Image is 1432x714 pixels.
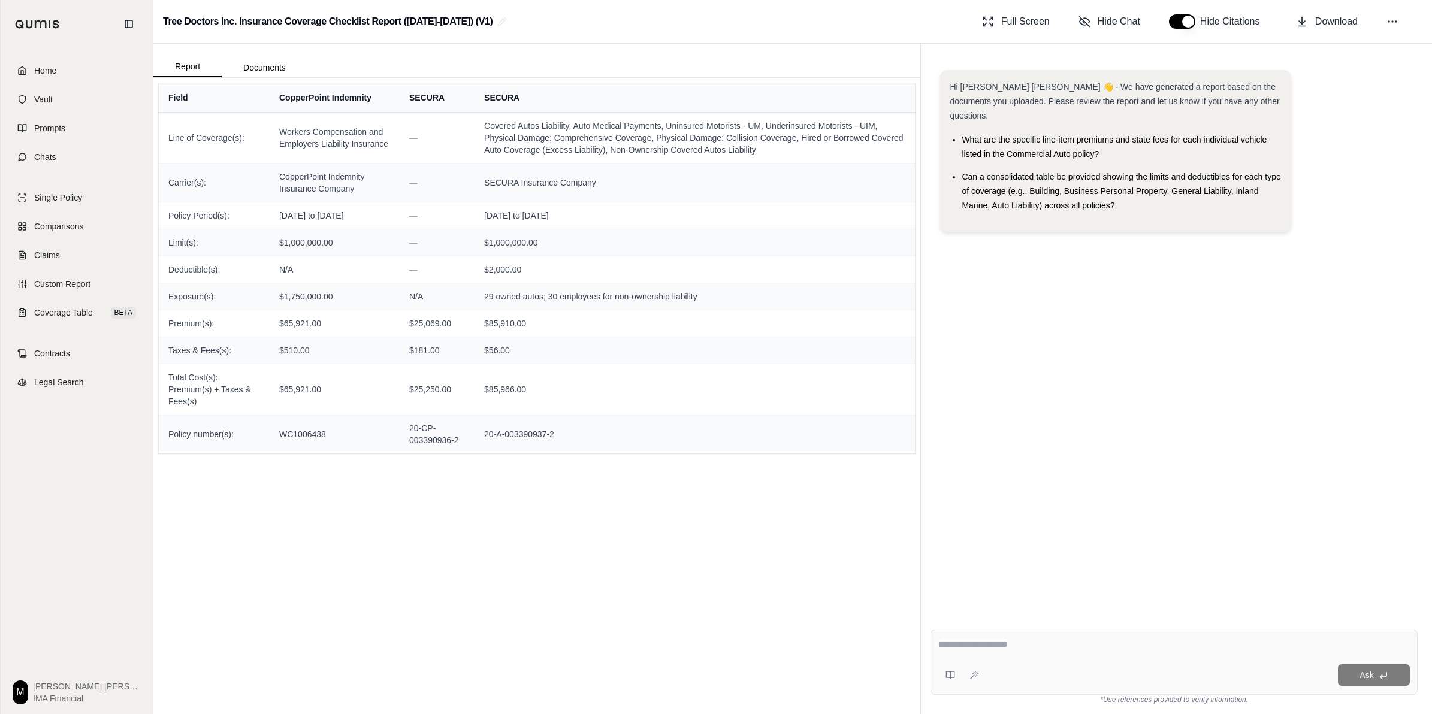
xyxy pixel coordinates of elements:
[279,344,390,356] span: $510.00
[962,135,1267,159] span: What are the specific line-item premiums and state fees for each individual vehicle listed in the...
[977,10,1055,34] button: Full Screen
[1074,10,1145,34] button: Hide Chat
[484,210,905,222] span: [DATE] to [DATE]
[270,83,400,112] th: CopperPoint Indemnity
[950,82,1279,120] span: Hi [PERSON_NAME] [PERSON_NAME] 👋 - We have generated a report based on the documents you uploaded...
[409,265,418,274] span: —
[34,151,56,163] span: Chats
[168,237,260,249] span: Limit(s):
[409,344,465,356] span: $181.00
[1001,14,1050,29] span: Full Screen
[33,692,141,704] span: IMA Financial
[279,317,390,329] span: $65,921.00
[8,340,146,367] a: Contracts
[484,291,905,302] span: 29 owned autos; 30 employees for non-ownership liability
[279,210,390,222] span: [DATE] to [DATE]
[168,264,260,276] span: Deductible(s):
[1315,14,1358,29] span: Download
[168,428,260,440] span: Policy number(s):
[15,20,60,29] img: Qumis Logo
[409,383,465,395] span: $25,250.00
[8,271,146,297] a: Custom Report
[111,307,136,319] span: BETA
[1338,664,1410,686] button: Ask
[168,344,260,356] span: Taxes & Fees(s):
[159,83,270,112] th: Field
[279,171,390,195] span: CopperPoint Indemnity Insurance Company
[34,347,70,359] span: Contracts
[279,428,390,440] span: WC1006438
[484,120,905,156] span: Covered Autos Liability, Auto Medical Payments, Uninsured Motorists - UM, Underinsured Motorists ...
[279,126,390,150] span: Workers Compensation and Employers Liability Insurance
[33,680,141,692] span: [PERSON_NAME] [PERSON_NAME]
[484,344,905,356] span: $56.00
[475,83,915,112] th: SECURA
[163,11,493,32] h2: Tree Doctors Inc. Insurance Coverage Checklist Report ([DATE]-[DATE]) (V1)
[34,249,60,261] span: Claims
[484,383,905,395] span: $85,966.00
[409,238,418,247] span: —
[8,144,146,170] a: Chats
[484,237,905,249] span: $1,000,000.00
[153,57,222,77] button: Report
[1291,10,1362,34] button: Download
[484,317,905,329] span: $85,910.00
[8,184,146,211] a: Single Policy
[409,133,418,143] span: —
[34,65,56,77] span: Home
[484,428,905,440] span: 20-A-003390937-2
[222,58,307,77] button: Documents
[8,299,146,326] a: Coverage TableBETA
[409,317,465,329] span: $25,069.00
[484,177,905,189] span: SECURA Insurance Company
[168,132,260,144] span: Line of Coverage(s):
[409,211,418,220] span: —
[34,278,90,290] span: Custom Report
[279,383,390,395] span: $65,921.00
[409,291,465,302] span: N/A
[168,291,260,302] span: Exposure(s):
[34,307,93,319] span: Coverage Table
[1098,14,1140,29] span: Hide Chat
[1360,670,1373,680] span: Ask
[279,264,390,276] span: N/A
[8,213,146,240] a: Comparisons
[279,291,390,302] span: $1,750,000.00
[8,115,146,141] a: Prompts
[484,264,905,276] span: $2,000.00
[279,237,390,249] span: $1,000,000.00
[8,369,146,395] a: Legal Search
[1200,14,1267,29] span: Hide Citations
[34,192,82,204] span: Single Policy
[168,177,260,189] span: Carrier(s):
[13,680,28,704] div: M
[962,172,1280,210] span: Can a consolidated table be provided showing the limits and deductibles for each type of coverage...
[168,317,260,329] span: Premium(s):
[8,58,146,84] a: Home
[8,86,146,113] a: Vault
[34,122,65,134] span: Prompts
[34,93,53,105] span: Vault
[119,14,138,34] button: Collapse sidebar
[400,83,475,112] th: SECURA
[409,178,418,187] span: —
[34,376,84,388] span: Legal Search
[34,220,83,232] span: Comparisons
[168,371,260,407] span: Total Cost(s): Premium(s) + Taxes & Fees(s)
[931,695,1418,704] div: *Use references provided to verify information.
[409,422,465,446] span: 20-CP-003390936-2
[168,210,260,222] span: Policy Period(s):
[8,242,146,268] a: Claims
